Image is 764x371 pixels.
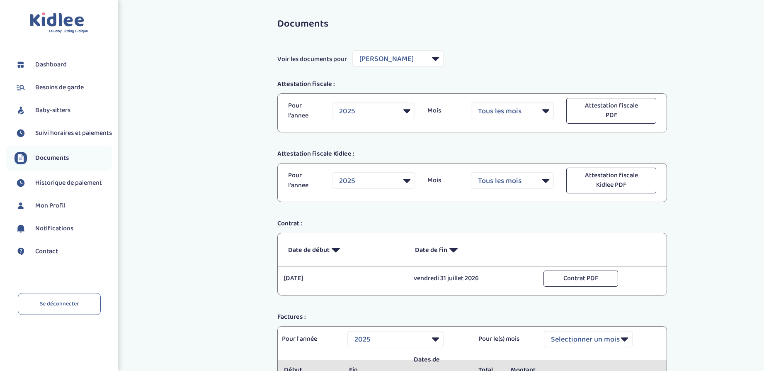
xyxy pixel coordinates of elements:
[288,171,320,190] p: Pour l'annee
[543,273,618,283] a: Contrat PDF
[15,59,112,71] a: Dashboard
[15,104,27,117] img: babysitters.svg
[15,245,112,258] a: Contact
[35,247,58,256] span: Contact
[282,334,335,344] p: Pour l'année
[277,19,667,29] h3: Documents
[15,81,112,94] a: Besoins de garde
[288,239,403,260] p: Date de début
[543,271,618,287] button: Contrat PDF
[15,200,27,212] img: profil.svg
[35,128,112,138] span: Suivi horaires et paiements
[35,83,84,93] span: Besoins de garde
[271,79,673,89] div: Attestation fiscale :
[15,222,27,235] img: notification.svg
[35,178,102,188] span: Historique de paiement
[478,334,531,344] p: Pour le(s) mois
[415,239,529,260] p: Date de fin
[15,177,27,189] img: suivihoraire.svg
[15,177,112,189] a: Historique de paiement
[277,54,347,64] span: Voir les documents pour
[271,149,673,159] div: Attestation fiscale Kidlee :
[414,273,531,283] p: vendredi 31 juillet 2026
[18,293,101,315] a: Se déconnecter
[288,101,320,121] p: Pour l'annee
[35,105,70,115] span: Baby-sitters
[35,153,69,163] span: Documents
[15,200,112,212] a: Mon Profil
[15,81,27,94] img: besoin.svg
[35,201,65,211] span: Mon Profil
[15,152,27,164] img: documents.svg
[15,152,112,164] a: Documents
[566,168,656,193] button: Attestation fiscale Kidlee PDF
[15,127,112,139] a: Suivi horaires et paiements
[284,273,401,283] p: [DATE]
[271,219,673,229] div: Contrat :
[566,98,656,124] button: Attestation fiscale PDF
[15,245,27,258] img: contact.svg
[427,176,459,185] p: Mois
[15,59,27,71] img: dashboard.svg
[271,312,673,322] div: Factures :
[30,12,88,34] img: logo.svg
[427,106,459,116] p: Mois
[15,127,27,139] img: suivihoraire.svg
[35,60,67,70] span: Dashboard
[566,106,656,115] a: Attestation fiscale PDF
[35,224,73,234] span: Notifications
[566,176,656,185] a: Attestation fiscale Kidlee PDF
[15,222,112,235] a: Notifications
[15,104,112,117] a: Baby-sitters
